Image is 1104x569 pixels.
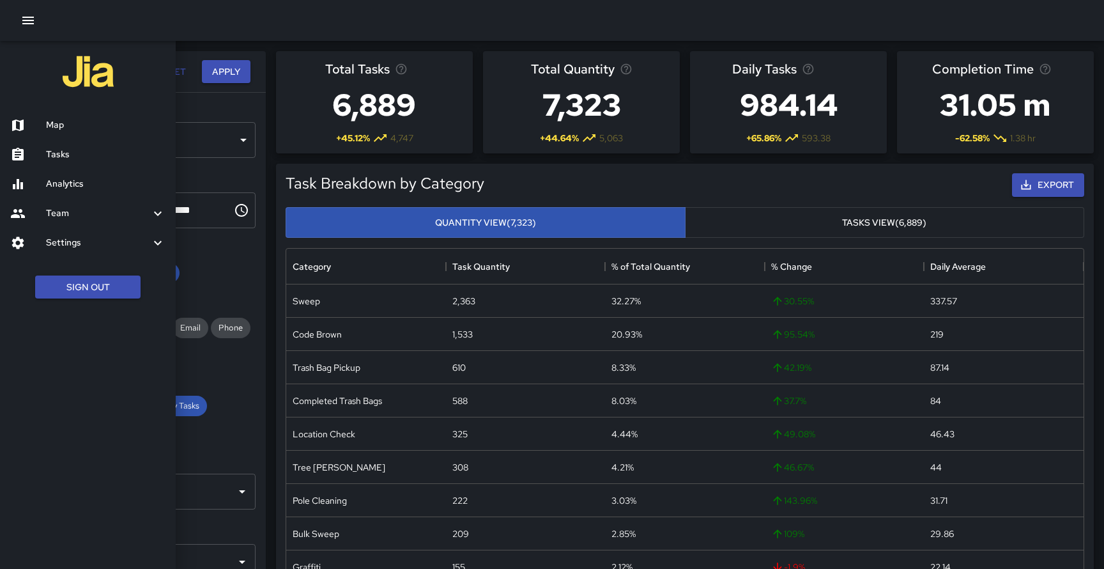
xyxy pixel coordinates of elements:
[46,236,150,250] h6: Settings
[46,207,150,221] h6: Team
[46,118,165,132] h6: Map
[46,177,165,191] h6: Analytics
[46,148,165,162] h6: Tasks
[63,46,114,97] img: jia-logo
[35,276,141,299] button: Sign Out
